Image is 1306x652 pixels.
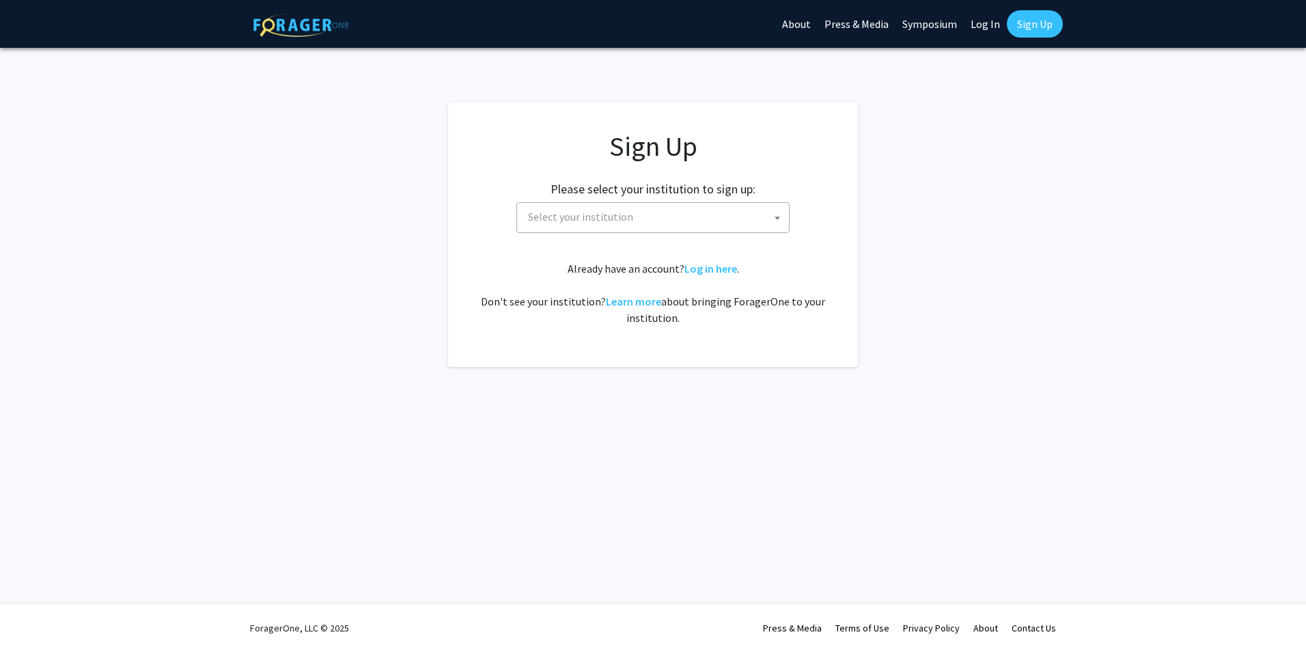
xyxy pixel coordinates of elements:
[763,622,822,634] a: Press & Media
[253,13,349,37] img: ForagerOne Logo
[250,604,349,652] div: ForagerOne, LLC © 2025
[1012,622,1056,634] a: Contact Us
[606,295,661,308] a: Learn more about bringing ForagerOne to your institution
[973,622,998,634] a: About
[475,260,831,326] div: Already have an account? . Don't see your institution? about bringing ForagerOne to your institut...
[516,202,790,233] span: Select your institution
[475,130,831,163] h1: Sign Up
[551,182,755,197] h2: Please select your institution to sign up:
[1007,10,1063,38] a: Sign Up
[528,210,633,223] span: Select your institution
[684,262,737,275] a: Log in here
[835,622,889,634] a: Terms of Use
[903,622,960,634] a: Privacy Policy
[523,203,789,231] span: Select your institution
